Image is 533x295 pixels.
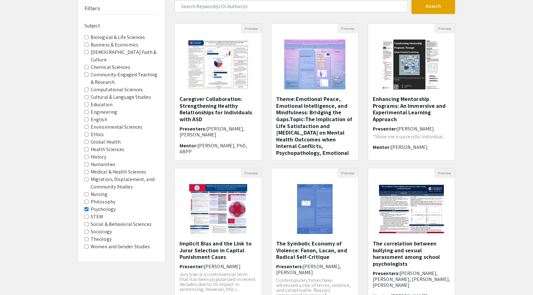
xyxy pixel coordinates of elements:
div: Open Presentation <p>Theme:</p><p><strong>Emotional Peace, Emotional Intelligence, and Mindfulnes... [271,23,358,160]
label: Education [91,101,113,108]
label: STEM [91,213,103,221]
h5: Implicit Bias and the Link to Juror Selection in Capital Punishment Cases [180,240,257,260]
label: Cultural & Language Studies [91,93,151,101]
label: [DEMOGRAPHIC_DATA] Faith & Culture [91,49,159,64]
div: Open Presentation <p class="ql-align-center"><strong style="background-color: transparent; color:... [175,23,262,160]
h5: Enhancing Mentorship Programs: An Immersive and Experimental Learning Approach [373,96,450,122]
label: Humanities [91,161,115,168]
label: Psychology [91,206,116,213]
label: Ethics [91,131,104,138]
img: <p><strong style="color: rgb(47, 84, 150);">Enhancing Mentorship Programs: An Immersive and Exper... [373,33,450,96]
span: [PERSON_NAME] [397,126,434,132]
h6: Presenters: [276,264,353,275]
div: Open Presentation <p><strong style="color: rgb(47, 84, 150);">Enhancing Mentorship Programs: An I... [368,23,455,160]
h6: Presenters: [373,270,450,288]
img: <p>The Symbolic Economy of Violence: Fanon, Lacan, and Radical Self-Critique&nbsp;</p> [291,178,339,240]
h5: The correlation between bullying and sexual harassment among school psychologists [373,240,450,267]
label: History [91,153,106,161]
span: [PERSON_NAME], [PERSON_NAME] [180,126,245,138]
span: Mentor: [180,142,198,149]
h5: Caregiver Collaboration: Strengthening Healthy Relationships for Individuals with ASD [180,96,257,122]
label: Community-Engaged Teaching & Research [91,71,159,86]
label: Engineering [91,108,117,116]
span: [PERSON_NAME] [204,263,241,270]
h6: Presenters: [180,126,257,138]
h5: Theme:Emotional Peace, Emotional Intelligence, and Mindfulness: Bridging the Gaps.Topic:The Impli... [276,96,353,176]
img: <p><span style="color: rgb(0, 0, 0);">The correlation between bullying and sexual harassment amon... [373,178,450,240]
label: Global Health [91,138,121,146]
button: Preview [338,168,358,178]
button: Preview [434,24,455,33]
img: <p class="ql-align-center"><strong style="background-color: transparent; color: rgb(34, 42, 53);"... [181,33,255,96]
span: [PERSON_NAME], PhD, ABPP [180,142,247,155]
button: Preview [338,24,358,33]
span: [PERSON_NAME], [PERSON_NAME], [PERSON_NAME], [PERSON_NAME] [373,270,450,288]
label: Philosophy [91,198,115,206]
h5: Filters [84,5,100,12]
label: Chemical Sciences [91,64,130,71]
button: Preview [241,168,262,178]
label: Sociology [91,228,112,236]
label: Women and Gender Studies [91,243,150,250]
label: Theology [91,236,112,243]
label: English [91,116,107,123]
label: Health Sciences [91,146,125,153]
img: <p>Implicit Bias and the Link to Juror Selection in Capital Punishment Cases </p> [183,178,254,240]
span: [PERSON_NAME] [391,144,428,150]
label: Migration, Displacement, and Community Studies [91,176,159,191]
button: Preview [241,24,262,33]
button: Preview [434,168,455,178]
label: Biological & Life Sciences [91,34,145,41]
label: Nursing [91,191,108,198]
h5: The Symbolic Economy of Violence: Fanon, Lacan, and Radical Self-Critique [276,240,353,260]
h6: Presenter: [180,264,257,269]
p: “Show me a successful individual... [373,134,450,139]
h6: Subject [84,23,159,29]
img: <p>Theme:</p><p><strong>Emotional Peace, Emotional Intelligence, and Mindfulness: Bridging the Ga... [278,33,352,96]
span: [PERSON_NAME], [PERSON_NAME] [276,263,341,276]
label: Environmental Sciences [91,123,142,131]
label: Social & Behavioral Sciences [91,221,151,228]
label: Business & Economics [91,41,138,49]
span: Mentor: [373,144,391,150]
label: Medical & Health Sciences [91,168,146,176]
input: Search Keyword(s) Or Author(s) [175,0,408,12]
h6: Presenter: [373,126,450,132]
iframe: Chat [5,267,26,290]
label: Computational Sciences [91,86,143,93]
p: Jury bias is a controversial term that has been popularized in recent decades due to its impact i... [180,272,257,292]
